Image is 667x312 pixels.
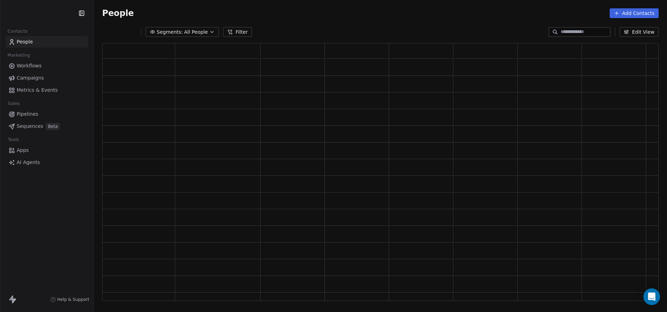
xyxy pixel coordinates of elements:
[57,297,89,302] span: Help & Support
[610,8,659,18] button: Add Contacts
[6,145,88,156] a: Apps
[50,297,89,302] a: Help & Support
[6,36,88,48] a: People
[6,84,88,96] a: Metrics & Events
[5,134,22,145] span: Tools
[5,50,33,60] span: Marketing
[17,110,38,118] span: Pipelines
[619,27,659,37] button: Edit View
[6,157,88,168] a: AI Agents
[17,123,43,130] span: Sequences
[5,26,31,36] span: Contacts
[17,87,58,94] span: Metrics & Events
[223,27,252,37] button: Filter
[6,72,88,84] a: Campaigns
[17,74,44,82] span: Campaigns
[6,108,88,120] a: Pipelines
[17,147,29,154] span: Apps
[5,98,23,109] span: Sales
[17,159,40,166] span: AI Agents
[17,62,42,69] span: Workflows
[643,288,660,305] div: Open Intercom Messenger
[17,38,33,46] span: People
[6,60,88,72] a: Workflows
[6,121,88,132] a: SequencesBeta
[46,123,60,130] span: Beta
[157,28,183,36] span: Segments:
[184,28,208,36] span: All People
[102,8,134,18] span: People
